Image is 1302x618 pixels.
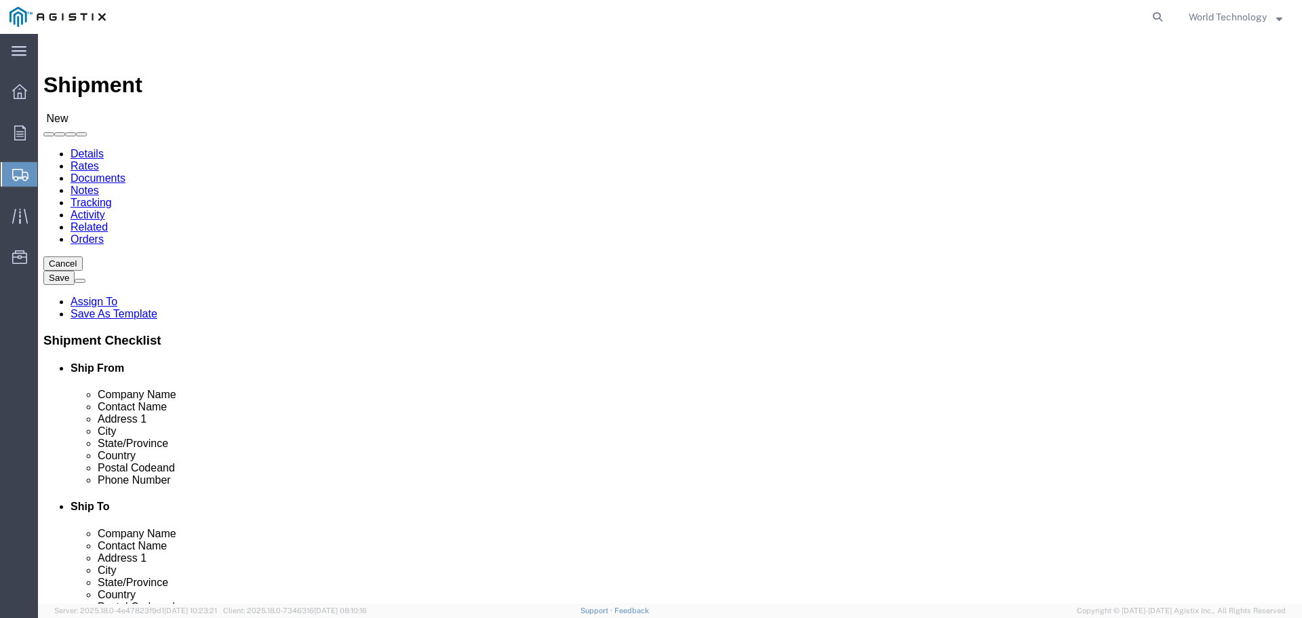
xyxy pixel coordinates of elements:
span: [DATE] 08:10:16 [314,606,367,615]
a: Support [580,606,614,615]
span: [DATE] 10:23:21 [164,606,217,615]
span: Copyright © [DATE]-[DATE] Agistix Inc., All Rights Reserved [1077,605,1286,617]
span: World Technology [1189,9,1267,24]
span: Client: 2025.18.0-7346316 [223,606,367,615]
span: Server: 2025.18.0-4e47823f9d1 [54,606,217,615]
img: logo [9,7,106,27]
a: Feedback [614,606,649,615]
button: World Technology [1188,9,1283,25]
iframe: FS Legacy Container [38,34,1302,604]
